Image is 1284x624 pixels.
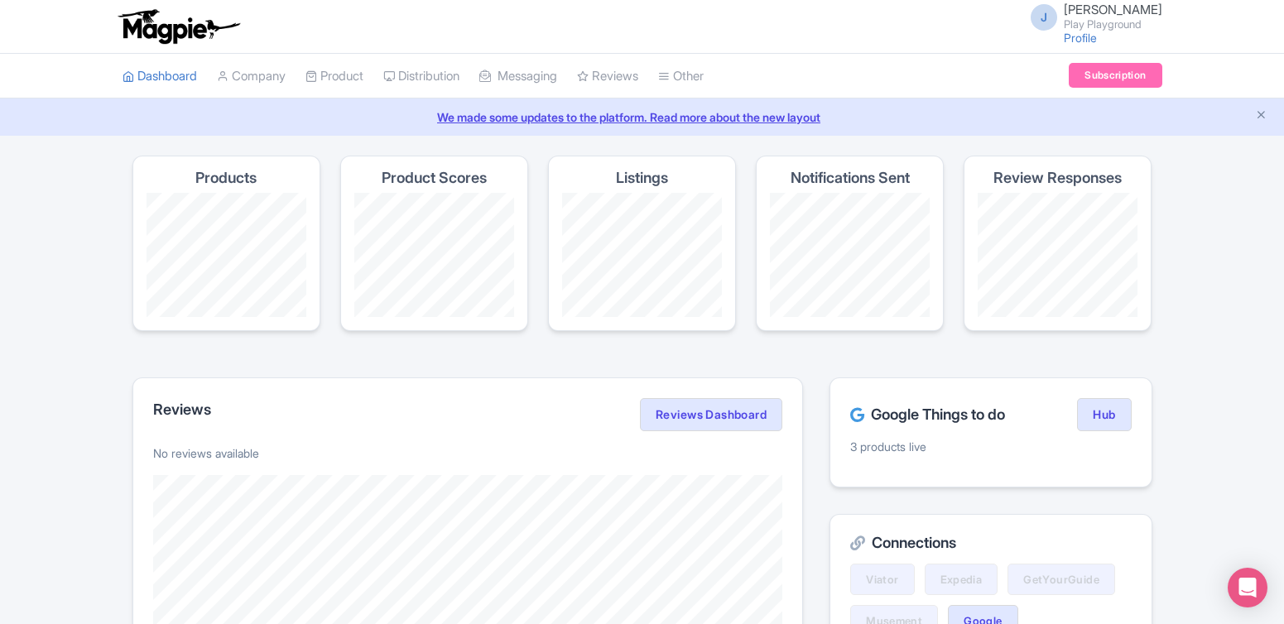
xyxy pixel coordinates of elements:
[791,170,910,186] h4: Notifications Sent
[850,535,1131,551] h2: Connections
[1007,564,1115,595] a: GetYourGuide
[850,564,914,595] a: Viator
[123,54,197,99] a: Dashboard
[10,108,1274,126] a: We made some updates to the platform. Read more about the new layout
[658,54,704,99] a: Other
[925,564,998,595] a: Expedia
[1064,19,1162,30] small: Play Playground
[217,54,286,99] a: Company
[850,406,1005,423] h2: Google Things to do
[195,170,257,186] h4: Products
[153,401,211,418] h2: Reviews
[382,170,487,186] h4: Product Scores
[993,170,1122,186] h4: Review Responses
[305,54,363,99] a: Product
[577,54,638,99] a: Reviews
[616,170,668,186] h4: Listings
[1077,398,1131,431] a: Hub
[383,54,459,99] a: Distribution
[479,54,557,99] a: Messaging
[640,398,782,431] a: Reviews Dashboard
[153,444,783,462] p: No reviews available
[1021,3,1162,30] a: J [PERSON_NAME] Play Playground
[1031,4,1057,31] span: J
[114,8,243,45] img: logo-ab69f6fb50320c5b225c76a69d11143b.png
[850,438,1131,455] p: 3 products live
[1064,31,1097,45] a: Profile
[1069,63,1161,88] a: Subscription
[1228,568,1267,607] div: Open Intercom Messenger
[1255,107,1267,126] button: Close announcement
[1064,2,1162,17] span: [PERSON_NAME]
